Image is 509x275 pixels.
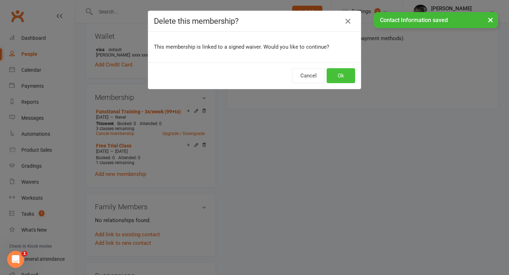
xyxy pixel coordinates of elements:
[327,68,355,83] button: Ok
[7,251,24,268] iframe: Intercom live chat
[154,43,355,51] p: This membership is linked to a signed waiver. Would you like to continue?
[374,12,498,28] div: Contact Information saved
[292,68,325,83] button: Cancel
[484,12,497,27] button: ×
[22,251,27,257] span: 1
